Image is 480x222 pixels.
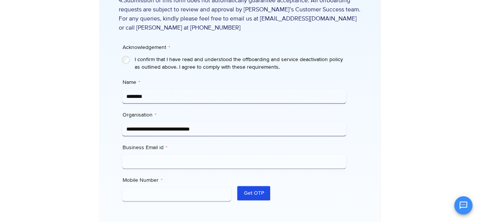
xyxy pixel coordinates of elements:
label: Mobile Number [122,176,231,184]
legend: Acknowledgement [122,44,170,51]
button: Get OTP [237,186,270,200]
label: Organisation [122,111,346,119]
label: Business Email id [122,144,346,151]
label: I confirm that I have read and understood the offboarding and service deactivation policy as outl... [134,56,346,71]
button: Open chat [454,196,472,214]
label: Name [122,79,346,86]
